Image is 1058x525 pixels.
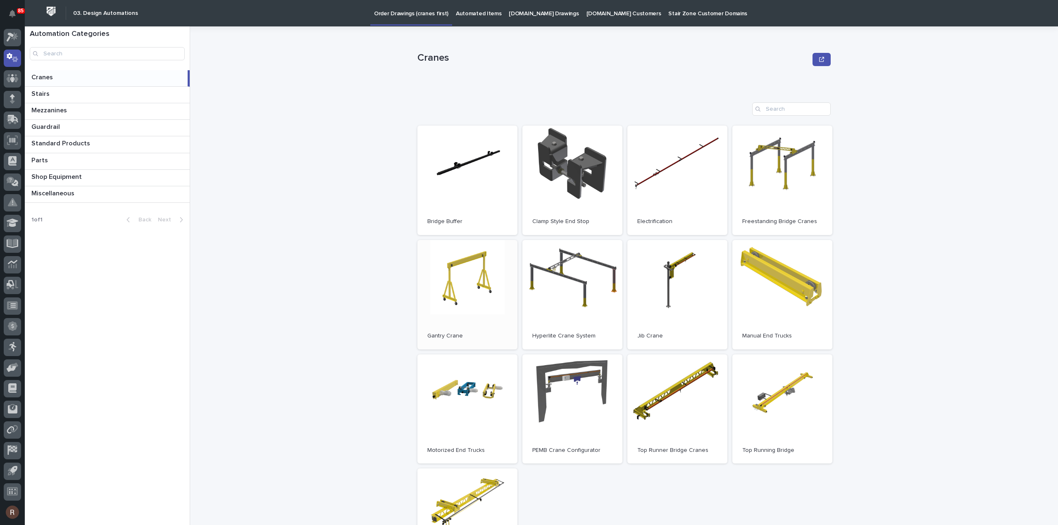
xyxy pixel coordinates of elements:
p: Top Running Bridge [742,447,822,454]
a: CranesCranes [25,70,190,87]
a: Top Runner Bridge Cranes [627,354,727,464]
p: Guardrail [31,121,62,131]
p: 1 of 1 [25,210,49,230]
a: MezzaninesMezzanines [25,103,190,120]
h2: 03. Design Automations [73,10,138,17]
p: Shop Equipment [31,171,83,181]
p: Mezzanines [31,105,69,114]
a: Hyperlite Crane System [522,240,622,349]
p: Miscellaneous [31,188,76,197]
a: PartsParts [25,153,190,170]
p: Electrification [637,218,717,225]
button: users-avatar [4,504,21,521]
a: Electrification [627,126,727,235]
p: PEMB Crane Configurator [532,447,612,454]
p: Standard Products [31,138,92,147]
button: Notifications [4,5,21,22]
p: Hyperlite Crane System [532,333,612,340]
a: MiscellaneousMiscellaneous [25,186,190,203]
span: Back [133,217,151,223]
a: PEMB Crane Configurator [522,354,622,464]
p: Clamp Style End Stop [532,218,612,225]
p: Motorized End Trucks [427,447,508,454]
p: Gantry Crane [427,333,508,340]
h1: Automation Categories [30,30,185,39]
div: Notifications85 [10,10,21,23]
p: Parts [31,155,50,164]
a: Gantry Crane [417,240,517,349]
p: Jib Crane [637,333,717,340]
span: Next [158,217,176,223]
a: Manual End Trucks [732,240,832,349]
p: Top Runner Bridge Cranes [637,447,717,454]
input: Search [752,102,831,116]
a: Shop EquipmentShop Equipment [25,170,190,186]
a: Standard ProductsStandard Products [25,136,190,153]
a: GuardrailGuardrail [25,120,190,136]
a: Clamp Style End Stop [522,126,622,235]
p: Bridge Buffer [427,218,508,225]
button: Next [155,216,190,223]
a: Bridge Buffer [417,126,517,235]
p: Freestanding Bridge Cranes [742,218,822,225]
p: Cranes [31,72,55,81]
a: Top Running Bridge [732,354,832,464]
p: Manual End Trucks [742,333,822,340]
a: StairsStairs [25,87,190,103]
a: Motorized End Trucks [417,354,517,464]
p: Stairs [31,88,51,98]
img: Workspace Logo [43,4,59,19]
a: Freestanding Bridge Cranes [732,126,832,235]
input: Search [30,47,185,60]
button: Back [120,216,155,223]
p: 85 [18,8,24,14]
p: Cranes [417,52,809,64]
a: Jib Crane [627,240,727,349]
